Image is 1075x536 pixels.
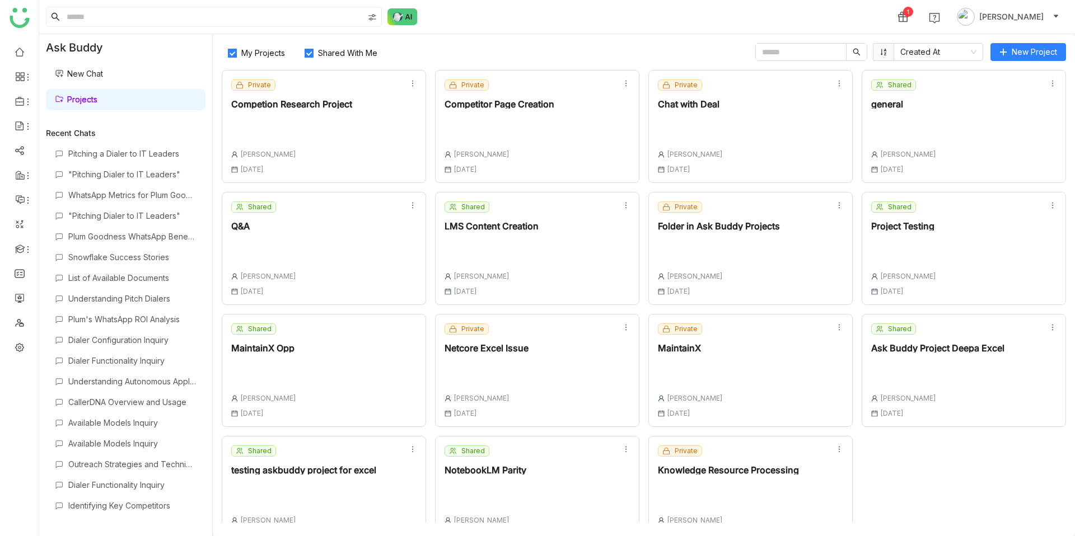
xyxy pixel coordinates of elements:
[979,11,1044,23] span: [PERSON_NAME]
[658,100,723,109] div: Chat with Deal
[880,409,904,417] span: [DATE]
[240,516,296,524] span: [PERSON_NAME]
[68,480,197,490] div: Dialer Functionality Inquiry
[68,418,197,427] div: Available Models Inquiry
[55,69,103,78] a: New Chat
[454,272,510,280] span: [PERSON_NAME]
[461,324,484,334] span: Private
[68,314,197,324] div: Plum's WhatsApp ROI Analysis
[929,12,940,23] img: help.svg
[667,165,690,173] span: [DATE]
[667,394,723,402] span: [PERSON_NAME]
[454,409,477,417] span: [DATE]
[248,446,272,456] span: Shared
[658,466,799,474] div: Knowledge Resource Processing
[888,324,912,334] span: Shared
[68,521,197,531] div: Quavo AB Whitepaper Discussion
[675,202,698,212] span: Private
[68,149,197,158] div: Pitching a Dialer to IT Leaders
[445,344,529,352] div: Netcore Excel Issue
[461,80,484,90] span: Private
[675,446,698,456] span: Private
[454,165,477,173] span: [DATE]
[445,100,554,109] div: Competitor Page Creation
[368,13,377,22] img: search-type.svg
[68,377,197,386] div: Understanding Autonomous Applications
[667,516,723,524] span: [PERSON_NAME]
[68,397,197,407] div: CallerDNA Overview and Usage
[445,466,526,474] div: NotebookLM Parity
[955,8,1062,26] button: [PERSON_NAME]
[231,466,376,474] div: testing askbuddy project for excel
[55,95,97,104] a: Projects
[900,44,976,60] nz-select-item: Created At
[68,356,197,365] div: Dialer Functionality Inquiry
[675,324,698,334] span: Private
[237,48,289,58] span: My Projects
[68,294,197,303] div: Understanding Pitch Dialers
[888,202,912,212] span: Shared
[658,344,723,352] div: MaintainX
[880,272,936,280] span: [PERSON_NAME]
[461,446,485,456] span: Shared
[68,170,197,179] div: "Pitching Dialer to IT Leaders"
[240,409,264,417] span: [DATE]
[240,394,296,402] span: [PERSON_NAME]
[888,80,912,90] span: Shared
[231,100,352,109] div: Competion Research Project
[68,459,197,469] div: Outreach Strategies and Techniques
[68,501,197,510] div: Identifying Key Competitors
[240,287,264,295] span: [DATE]
[667,409,690,417] span: [DATE]
[248,80,271,90] span: Private
[46,128,205,138] div: Recent Chats
[445,222,539,231] div: LMS Content Creation
[231,222,296,231] div: Q&A
[667,287,690,295] span: [DATE]
[667,150,723,158] span: [PERSON_NAME]
[1012,46,1057,58] span: New Project
[957,8,975,26] img: avatar
[871,100,936,109] div: general
[68,335,197,345] div: Dialer Configuration Inquiry
[903,7,913,17] div: 1
[68,232,197,241] div: Plum Goodness WhatsApp Benefits
[68,190,197,200] div: WhatsApp Metrics for Plum Goodness
[871,344,1004,352] div: Ask Buddy Project Deepa Excel
[39,34,212,61] div: Ask Buddy
[68,252,197,262] div: Snowflake Success Stories
[248,324,272,334] span: Shared
[880,165,904,173] span: [DATE]
[658,222,780,231] div: Folder in Ask Buddy Projects
[454,394,510,402] span: [PERSON_NAME]
[880,150,936,158] span: [PERSON_NAME]
[454,287,477,295] span: [DATE]
[240,272,296,280] span: [PERSON_NAME]
[454,150,510,158] span: [PERSON_NAME]
[461,202,485,212] span: Shared
[314,48,382,58] span: Shared With Me
[990,43,1066,61] button: New Project
[68,273,197,283] div: List of Available Documents
[675,80,698,90] span: Private
[10,8,30,28] img: logo
[240,165,264,173] span: [DATE]
[240,150,296,158] span: [PERSON_NAME]
[667,272,723,280] span: [PERSON_NAME]
[871,222,936,231] div: Project Testing
[880,287,904,295] span: [DATE]
[387,8,418,25] img: ask-buddy-normal.svg
[454,516,510,524] span: [PERSON_NAME]
[248,202,272,212] span: Shared
[68,439,197,448] div: Available Models Inquiry
[68,211,197,220] div: "Pitching Dialer to IT Leaders"
[880,394,936,402] span: [PERSON_NAME]
[231,344,296,352] div: MaintainX Opp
